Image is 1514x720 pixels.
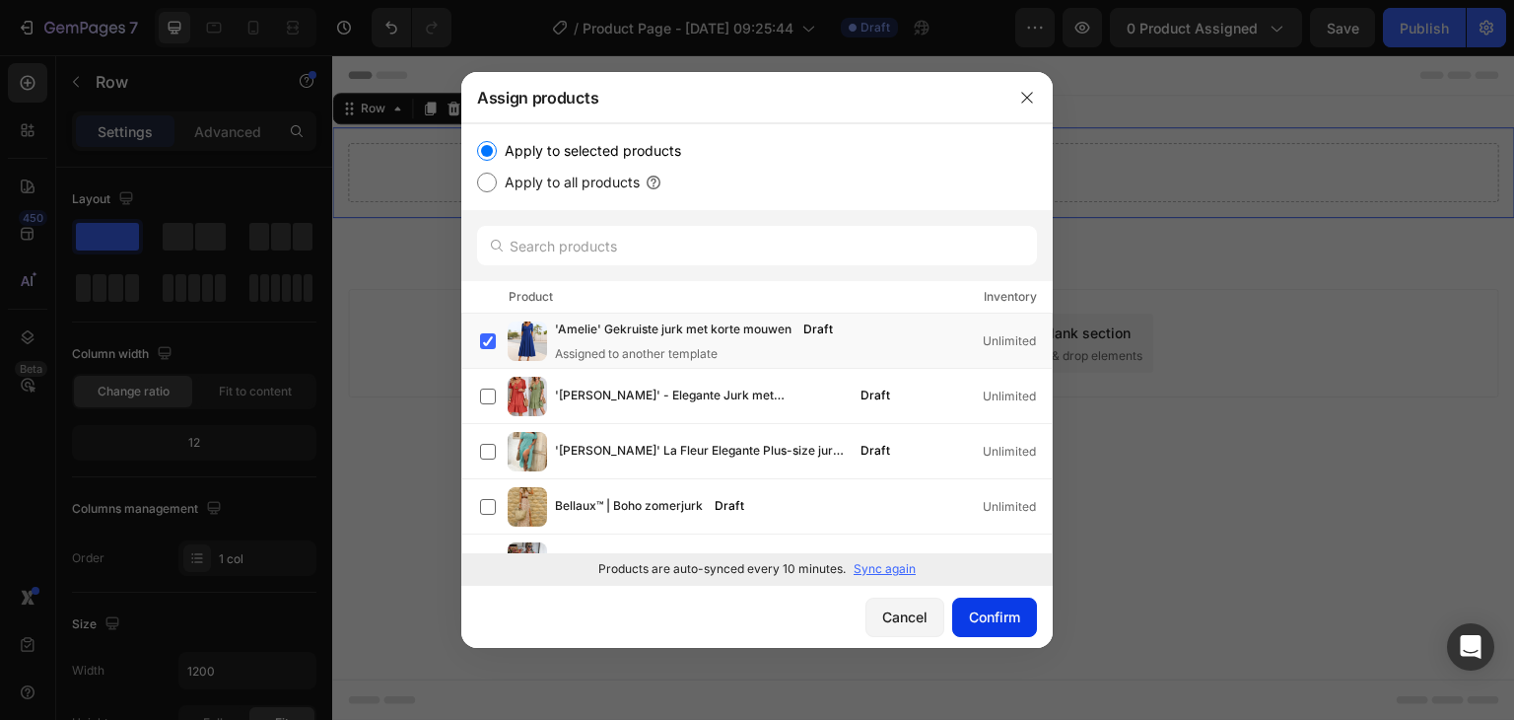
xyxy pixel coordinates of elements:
[534,267,638,288] div: Generate layout
[663,292,810,310] span: then drag & drop elements
[461,72,1001,123] div: Assign products
[555,441,849,463] span: '[PERSON_NAME]' La Fleur Elegante Plus-size jurk 🇳🇱🇫🇷
[678,267,798,288] div: Add blank section
[497,139,681,163] label: Apply to selected products
[25,44,57,62] div: Row
[598,560,846,578] p: Products are auto-synced every 10 minutes.
[984,287,1037,307] div: Inventory
[795,320,841,339] div: Draft
[882,607,928,627] div: Cancel
[983,331,1052,351] div: Unlimited
[555,551,710,573] span: Bellaux ™ Chique zomerjurk
[508,322,547,361] img: product-img
[508,542,547,582] img: product-img
[531,292,637,310] span: from URL or image
[969,607,1020,627] div: Confirm
[707,496,752,516] div: Draft
[370,292,505,310] span: inspired by CRO experts
[461,123,1053,585] div: />
[508,432,547,471] img: product-img
[853,386,898,405] div: Draft
[865,598,944,637] button: Cancel
[497,171,640,194] label: Apply to all products
[854,560,916,578] p: Sync again
[509,287,553,307] div: Product
[551,109,655,125] div: Drop element here
[983,442,1052,462] div: Unlimited
[555,496,703,518] span: Bellaux™ | Boho zomerjurk
[1447,623,1494,671] div: Open Intercom Messenger
[714,551,759,571] div: Draft
[952,598,1037,637] button: Confirm
[555,345,872,363] div: Assigned to another template
[508,377,547,416] img: product-img
[477,226,1037,265] input: Search products
[983,497,1052,517] div: Unlimited
[983,552,1052,572] div: Unlimited
[555,320,791,341] span: 'Amelie' Gekruiste jurk met korte mouwen
[983,387,1052,406] div: Unlimited
[545,223,639,244] span: Add section
[379,267,499,288] div: Choose templates
[508,487,547,527] img: product-img
[853,441,898,461] div: Draft
[555,386,849,407] span: '[PERSON_NAME]' - Elegante Jurk met Buikbedekking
